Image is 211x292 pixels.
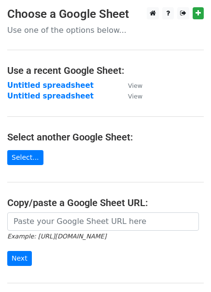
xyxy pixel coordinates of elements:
[7,197,204,209] h4: Copy/paste a Google Sheet URL:
[163,246,211,292] iframe: Chat Widget
[7,65,204,76] h4: Use a recent Google Sheet:
[128,93,142,100] small: View
[7,92,94,100] a: Untitled spreadsheet
[128,82,142,89] small: View
[7,212,199,231] input: Paste your Google Sheet URL here
[118,92,142,100] a: View
[7,25,204,35] p: Use one of the options below...
[7,81,94,90] a: Untitled spreadsheet
[7,7,204,21] h3: Choose a Google Sheet
[7,131,204,143] h4: Select another Google Sheet:
[7,233,106,240] small: Example: [URL][DOMAIN_NAME]
[118,81,142,90] a: View
[7,150,43,165] a: Select...
[7,251,32,266] input: Next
